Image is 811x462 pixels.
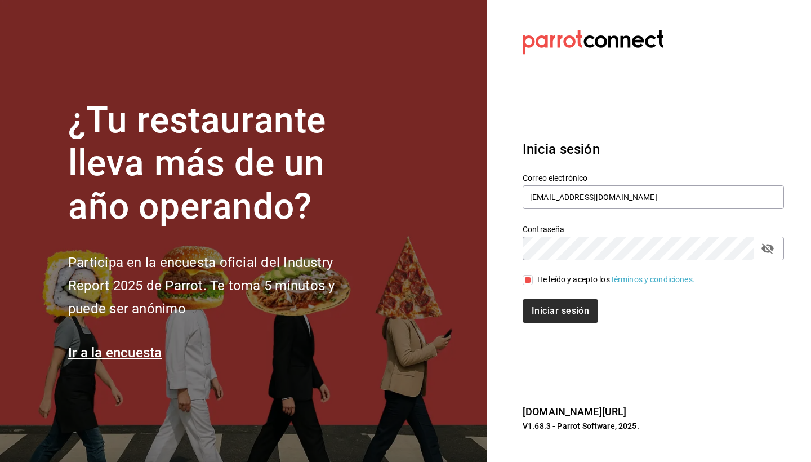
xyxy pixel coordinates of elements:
h2: Participa en la encuesta oficial del Industry Report 2025 de Parrot. Te toma 5 minutos y puede se... [68,251,372,320]
button: Iniciar sesión [523,299,598,323]
h1: ¿Tu restaurante lleva más de un año operando? [68,99,372,229]
div: He leído y acepto los [537,274,695,286]
h3: Inicia sesión [523,139,784,159]
label: Contraseña [523,225,784,233]
label: Correo electrónico [523,174,784,181]
button: passwordField [758,239,777,258]
p: V1.68.3 - Parrot Software, 2025. [523,420,784,432]
a: Términos y condiciones. [610,275,695,284]
a: Ir a la encuesta [68,345,162,361]
input: Ingresa tu correo electrónico [523,185,784,209]
a: [DOMAIN_NAME][URL] [523,406,626,417]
